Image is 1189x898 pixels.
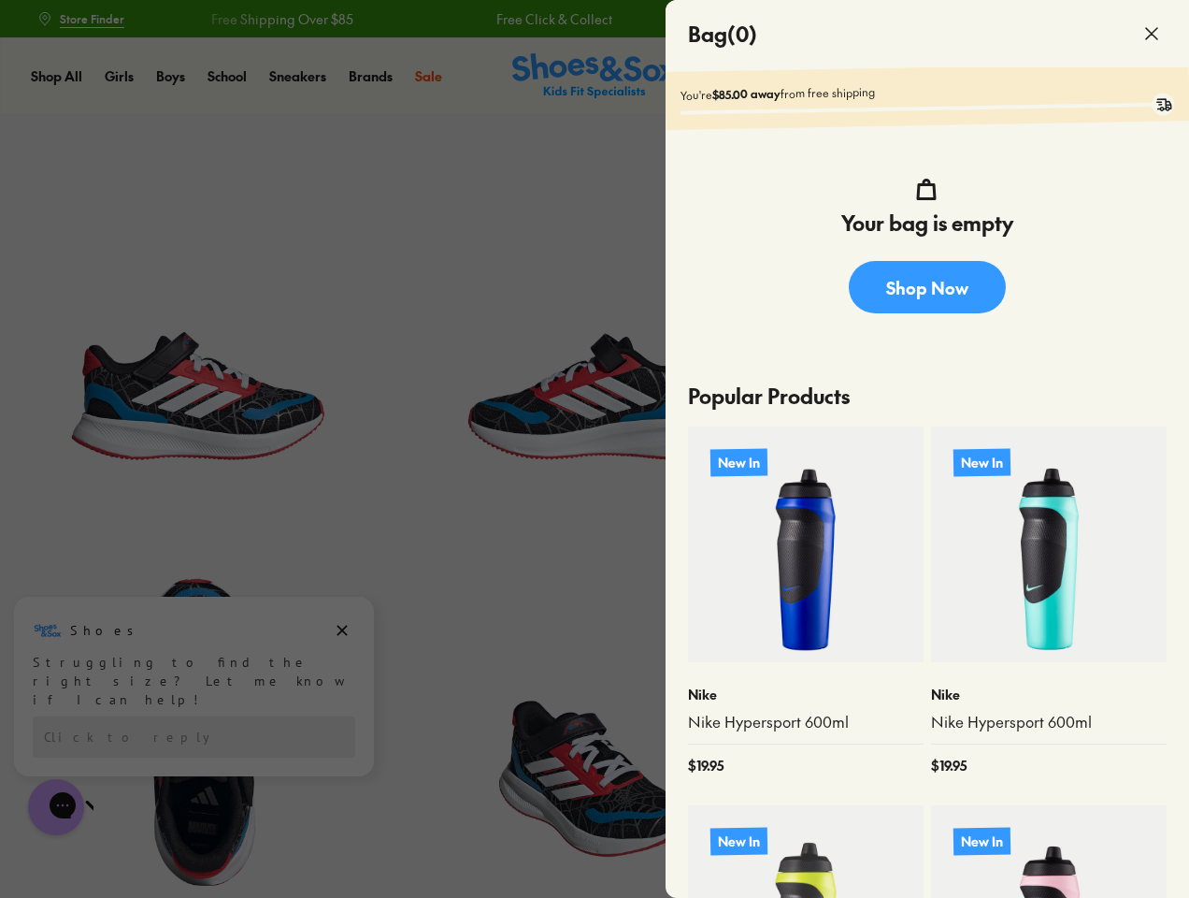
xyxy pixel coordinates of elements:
a: New In [931,427,1167,662]
p: New In [710,827,767,855]
p: Popular Products [688,366,1167,427]
button: Close gorgias live chat [9,7,65,63]
h4: Your bag is empty [841,208,1013,239]
img: Shoes logo [33,22,63,51]
a: Shop Now [849,261,1006,313]
p: New In [710,448,767,476]
button: Dismiss campaign [329,23,355,50]
span: $ 19.95 [931,756,967,775]
div: Message from Shoes. Struggling to find the right size? Let me know if I can help! [14,22,374,115]
div: Struggling to find the right size? Let me know if I can help! [33,59,355,115]
p: New In [953,827,1010,855]
b: $85.00 away [712,86,781,102]
a: New In [688,427,924,662]
p: You're from free shipping [680,78,1174,103]
h4: Bag ( 0 ) [688,19,757,50]
a: Nike Hypersport 600ml [688,712,924,732]
h3: Shoes [70,27,144,46]
p: Nike [931,685,1167,704]
a: Nike Hypersport 600ml [931,712,1167,732]
p: Nike [688,685,924,704]
p: New In [953,448,1010,476]
div: Campaign message [14,3,374,182]
span: $ 19.95 [688,756,723,775]
div: Reply to the campaigns [33,123,355,164]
